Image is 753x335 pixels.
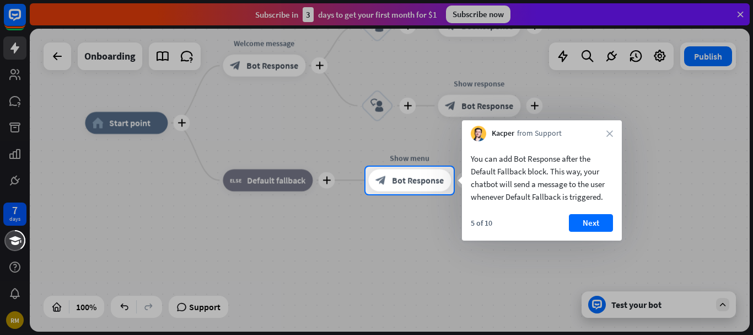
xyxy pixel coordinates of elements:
[606,130,613,137] i: close
[9,4,42,38] button: Open LiveChat chat widget
[492,128,514,139] span: Kacper
[392,175,444,186] span: Bot Response
[517,128,562,139] span: from Support
[471,152,613,203] div: You can add Bot Response after the Default Fallback block. This way, your chatbot will send a mes...
[569,214,613,232] button: Next
[471,218,492,228] div: 5 of 10
[375,175,386,186] i: block_bot_response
